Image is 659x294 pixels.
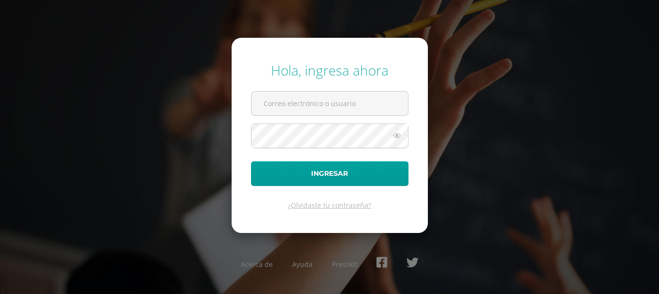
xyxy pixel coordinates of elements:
[292,260,313,269] a: Ayuda
[288,201,371,210] a: ¿Olvidaste tu contraseña?
[251,61,408,79] div: Hola, ingresa ahora
[251,92,408,115] input: Correo electrónico o usuario
[332,260,357,269] a: Presskit
[251,161,408,186] button: Ingresar
[241,260,273,269] a: Acerca de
